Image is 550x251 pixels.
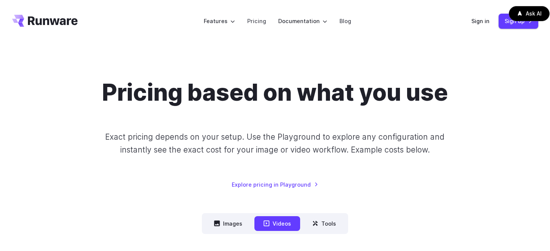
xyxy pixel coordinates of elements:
[499,14,538,28] a: Sign up
[278,17,327,25] label: Documentation
[91,131,459,156] p: Exact pricing depends on your setup. Use the Playground to explore any configuration and instantl...
[254,216,300,231] button: Videos
[12,15,78,27] a: Go to /
[205,216,251,231] button: Images
[303,216,345,231] button: Tools
[204,17,235,25] label: Features
[471,17,490,25] a: Sign in
[102,79,448,106] h1: Pricing based on what you use
[232,180,318,189] a: Explore pricing in Playground
[247,17,266,25] a: Pricing
[339,17,351,25] a: Blog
